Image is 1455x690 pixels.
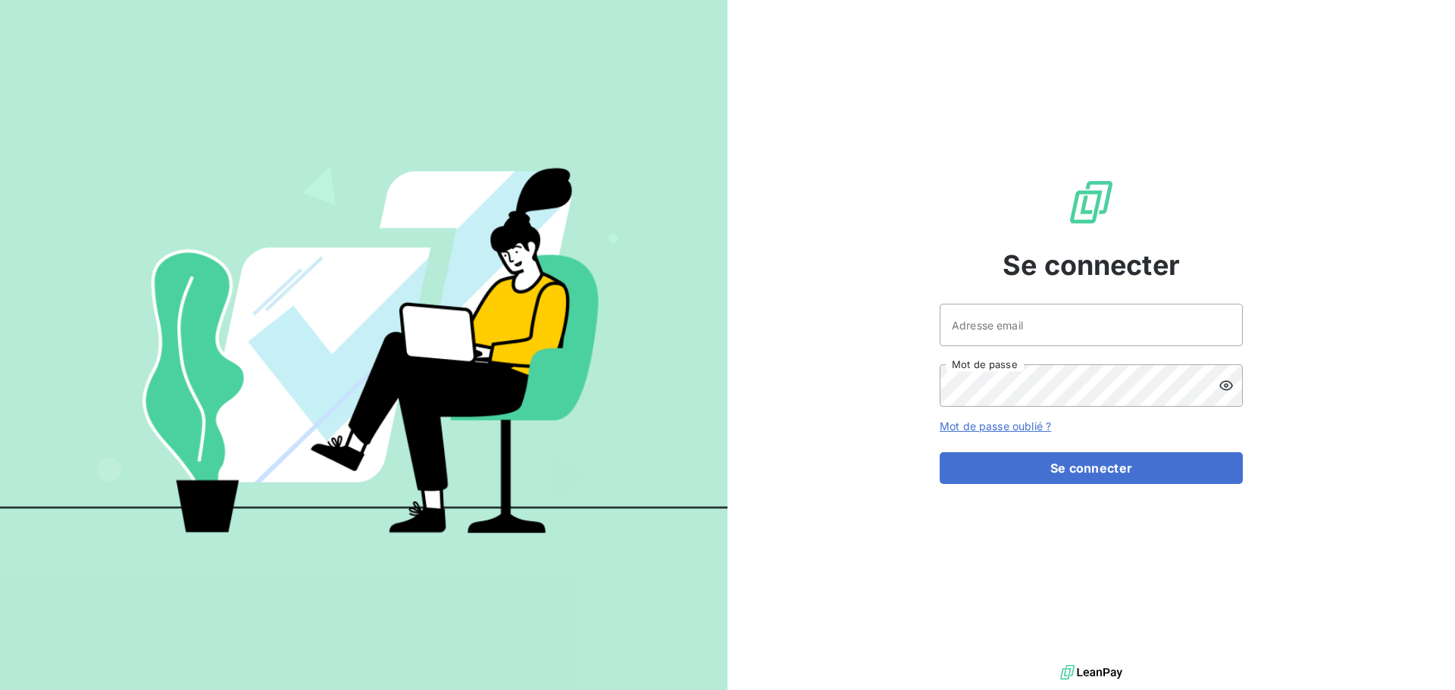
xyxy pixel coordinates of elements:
input: placeholder [940,304,1243,346]
img: logo [1060,661,1122,684]
button: Se connecter [940,452,1243,484]
span: Se connecter [1003,245,1180,286]
img: Logo LeanPay [1067,178,1115,226]
a: Mot de passe oublié ? [940,420,1051,432]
